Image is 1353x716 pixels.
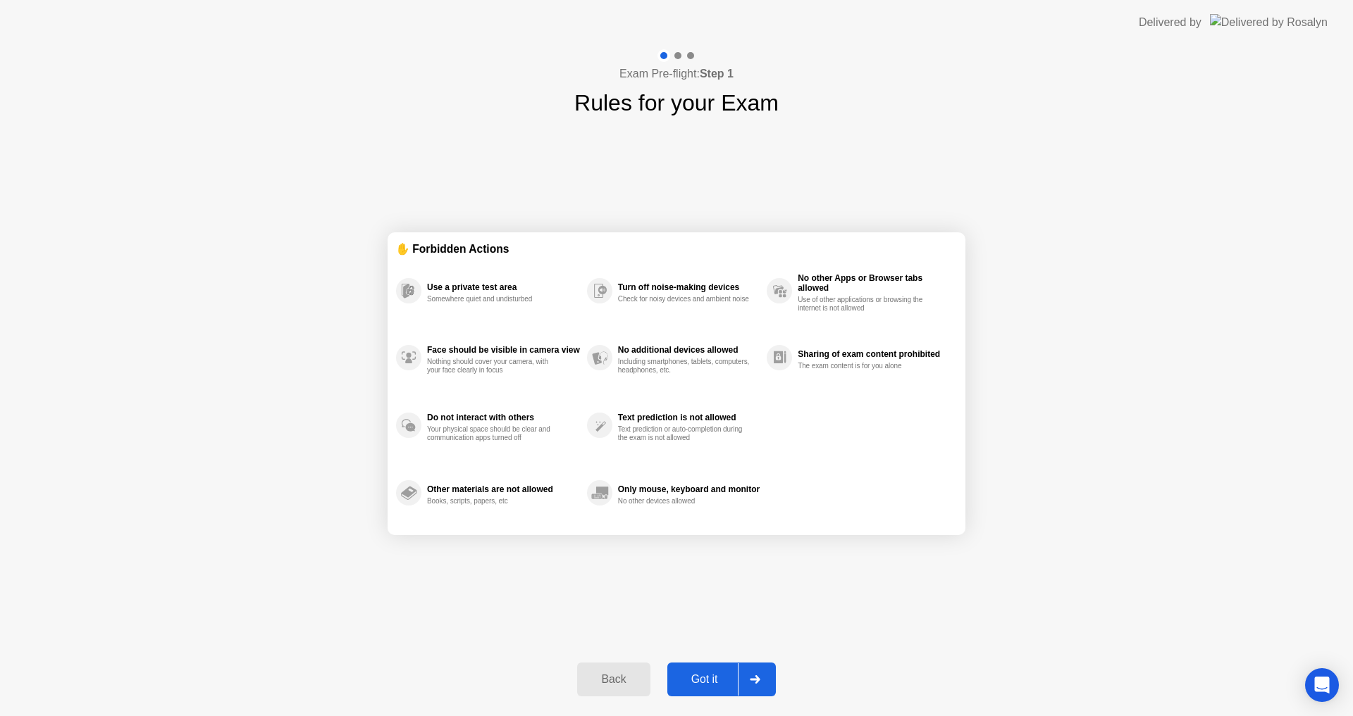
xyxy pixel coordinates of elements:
[581,673,645,686] div: Back
[1305,668,1339,702] div: Open Intercom Messenger
[798,273,950,293] div: No other Apps or Browser tabs allowed
[618,345,760,355] div: No additional devices allowed
[427,282,580,292] div: Use a private test area
[672,673,738,686] div: Got it
[618,358,751,375] div: Including smartphones, tablets, computers, headphones, etc.
[427,425,560,442] div: Your physical space should be clear and communication apps turned off
[427,358,560,375] div: Nothing should cover your camera, with your face clearly in focus
[619,65,734,82] h4: Exam Pre-flight:
[396,241,957,257] div: ✋ Forbidden Actions
[700,68,734,80] b: Step 1
[427,295,560,303] div: Somewhere quiet and undisturbed
[427,345,580,355] div: Face should be visible in camera view
[798,296,931,313] div: Use of other applications or browsing the internet is not allowed
[618,484,760,494] div: Only mouse, keyboard and monitor
[618,425,751,442] div: Text prediction or auto-completion during the exam is not allowed
[427,497,560,505] div: Books, scripts, papers, etc
[1210,14,1328,30] img: Delivered by Rosalyn
[427,413,580,422] div: Do not interact with others
[667,662,776,696] button: Got it
[798,362,931,370] div: The exam content is for you alone
[618,497,751,505] div: No other devices allowed
[427,484,580,494] div: Other materials are not allowed
[618,295,751,303] div: Check for noisy devices and ambient noise
[1139,14,1201,31] div: Delivered by
[577,662,650,696] button: Back
[574,86,779,120] h1: Rules for your Exam
[618,282,760,292] div: Turn off noise-making devices
[618,413,760,422] div: Text prediction is not allowed
[798,349,950,359] div: Sharing of exam content prohibited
